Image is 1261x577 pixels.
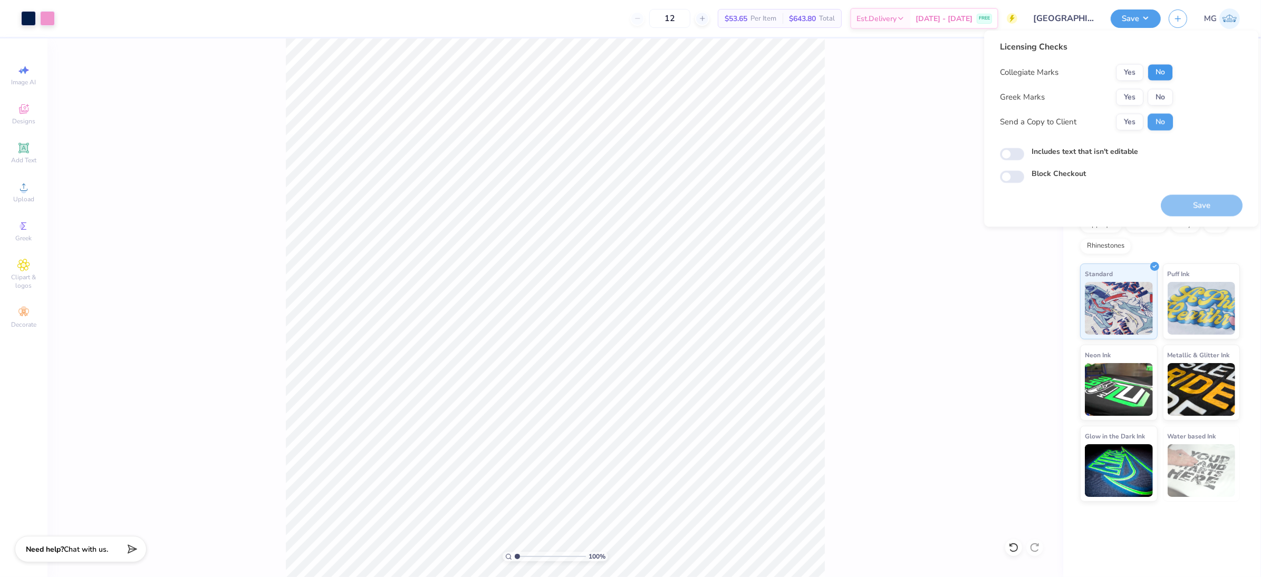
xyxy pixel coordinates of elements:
[819,13,835,24] span: Total
[13,195,34,203] span: Upload
[1032,146,1138,158] label: Includes text that isn't editable
[1148,64,1173,81] button: No
[1116,89,1143,106] button: Yes
[750,13,776,24] span: Per Item
[1085,444,1153,497] img: Glow in the Dark Ink
[1168,363,1236,416] img: Metallic & Glitter Ink
[5,273,42,290] span: Clipart & logos
[1085,268,1113,279] span: Standard
[1085,282,1153,335] img: Standard
[11,156,36,164] span: Add Text
[1168,431,1216,442] span: Water based Ink
[1080,238,1131,254] div: Rhinestones
[16,234,32,242] span: Greek
[1000,66,1058,79] div: Collegiate Marks
[1000,41,1173,54] div: Licensing Checks
[1085,363,1153,416] img: Neon Ink
[1168,349,1230,360] span: Metallic & Glitter Ink
[1085,349,1111,360] span: Neon Ink
[725,13,747,24] span: $53.65
[1204,13,1217,25] span: MG
[1148,89,1173,106] button: No
[1116,114,1143,131] button: Yes
[1168,282,1236,335] img: Puff Ink
[1111,9,1161,28] button: Save
[789,13,816,24] span: $643.80
[1148,114,1173,131] button: No
[649,9,690,28] input: – –
[26,544,64,554] strong: Need help?
[916,13,973,24] span: [DATE] - [DATE]
[1168,444,1236,497] img: Water based Ink
[1168,268,1190,279] span: Puff Ink
[1085,431,1145,442] span: Glow in the Dark Ink
[12,78,36,86] span: Image AI
[856,13,897,24] span: Est. Delivery
[12,117,35,125] span: Designs
[11,320,36,329] span: Decorate
[1032,169,1086,180] label: Block Checkout
[1000,91,1045,103] div: Greek Marks
[1025,8,1103,29] input: Untitled Design
[1000,116,1076,128] div: Send a Copy to Client
[589,552,605,561] span: 100 %
[64,544,108,554] span: Chat with us.
[1219,8,1240,29] img: Mary Grace
[1204,8,1240,29] a: MG
[979,15,990,22] span: FREE
[1116,64,1143,81] button: Yes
